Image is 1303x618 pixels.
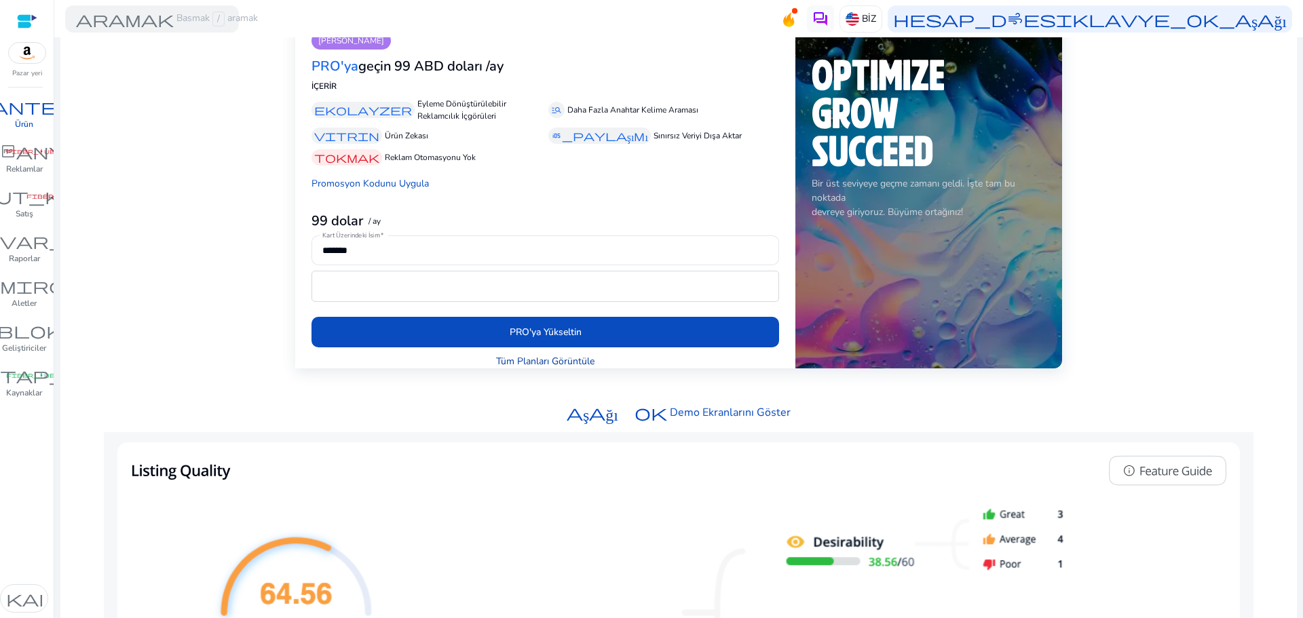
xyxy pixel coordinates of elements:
font: Kart Üzerindeki İsim [322,231,380,240]
iframe: Güvenli kart ödeme giriş çerçevesi [319,273,772,300]
font: aşağı ok [567,403,667,422]
font: Reklamlar [6,163,43,174]
font: Ürün [15,119,33,130]
font: devreye giriyoruz. Büyüme ortağınız! [812,206,963,218]
font: manage_search [551,103,562,117]
font: fiber_manuel_kayıt [6,372,89,379]
font: / [217,12,220,25]
font: Daha Fazla Anahtar Kelime Araması [567,104,698,115]
font: Promosyon Kodunu Uygula [311,177,429,190]
font: vitrin [314,129,379,142]
img: us.svg [846,12,859,26]
font: Satış [16,208,33,219]
font: Ürün Zekası [385,130,428,141]
font: fiber_manuel_kayıt [6,148,89,155]
font: BİZ [862,12,876,25]
font: İÇERİR [311,81,337,92]
font: aramak [227,12,258,24]
font: aramak [76,9,174,28]
a: Tüm Planları Görüntüle [496,354,594,368]
font: tokmak [314,151,379,164]
font: Eyleme Dönüştürülebilir Reklamcılık İçgörüleri [417,98,506,121]
font: Bir üst seviyeye geçme zamanı geldi. İşte tam bu noktada [812,177,1015,204]
font: Tüm Planları Görüntüle [496,355,594,368]
font: / ay [369,216,381,227]
font: Reklam Otomasyonu Yok [385,152,476,163]
font: Raporlar [9,253,40,264]
font: hesap_dairesi [893,9,1072,28]
font: ios_paylaşımı [551,129,648,142]
font: PRO'ya Yükseltin [510,326,582,339]
font: karanlık_mod [6,589,190,608]
font: klavye_ok_aşağı [1072,9,1287,28]
font: Demo Ekranlarını Göster [670,405,791,420]
font: Aletler [12,298,37,309]
font: Pazar yeri [12,69,42,78]
font: Geliştiriciler [2,343,46,353]
font: ekolayzer [314,103,412,117]
font: Sınırsız Veriyi Dışa Aktar [654,130,742,141]
font: 99 dolar [311,212,363,230]
font: fiber_manuel_kayıt [26,193,109,199]
font: [PERSON_NAME] [318,35,384,46]
font: Basmak [176,12,210,24]
font: Kaynaklar [6,387,42,398]
img: amazon.svg [9,43,45,63]
font: 99 ABD doları /ay [394,57,504,75]
font: PRO'ya [311,57,358,75]
button: PRO'ya Yükseltin [311,317,779,347]
font: geçin [358,57,392,75]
